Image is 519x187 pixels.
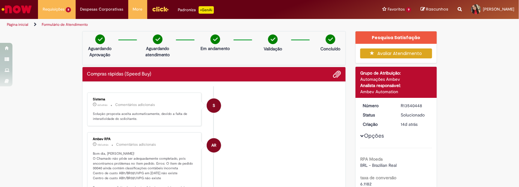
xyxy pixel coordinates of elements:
span: 8 [66,7,71,12]
div: Sistema [93,98,197,101]
span: 6d atrás [98,103,108,107]
span: Requisições [43,6,64,12]
small: Comentários adicionais [116,142,156,147]
div: Pesquisa Satisfação [356,31,437,44]
button: Avaliar Atendimento [360,48,432,58]
p: Aguardando Aprovação [85,45,115,58]
b: RPA Moeda [360,156,383,162]
img: ServiceNow [1,3,33,16]
p: Solução proposta aceita automaticamente, devido a falta de interatividade do solicitante. [93,112,197,121]
span: [PERSON_NAME] [483,7,514,12]
span: More [133,6,143,12]
a: Página inicial [7,22,28,27]
img: check-circle-green.png [153,34,163,44]
div: R13540448 [401,103,430,109]
div: Grupo de Atribuição: [360,70,432,76]
ul: Trilhas de página [5,19,341,30]
span: 6.1182 [360,181,371,187]
p: +GenAi [199,6,214,14]
a: Formulário de Atendimento [42,22,88,27]
div: Ambev RPA [207,138,221,153]
span: Favoritos [388,6,405,12]
div: 16/09/2025 15:41:09 [401,121,430,127]
span: AR [211,138,216,153]
div: System [207,98,221,113]
p: Aguardando atendimento [143,45,173,58]
div: Analista responsável: [360,82,432,89]
time: 16/09/2025 15:41:09 [401,121,418,127]
span: BRL - Brazilian Real [360,162,397,168]
div: Solucionado [401,112,430,118]
img: check-circle-green.png [268,34,278,44]
p: Concluído [320,46,340,52]
p: Validação [264,46,282,52]
div: Automações Ambev [360,76,432,82]
time: 17/09/2025 11:36:44 [98,143,109,147]
div: Ambev RPA [93,137,197,141]
span: Rascunhos [426,6,448,12]
dt: Número [358,103,396,109]
span: Despesas Corporativas [80,6,124,12]
dt: Status [358,112,396,118]
a: Rascunhos [421,7,448,12]
img: check-circle-green.png [210,34,220,44]
img: check-circle-green.png [95,34,105,44]
img: check-circle-green.png [326,34,335,44]
h2: Compras rápidas (Speed Buy) Histórico de tíquete [87,71,152,77]
div: Ambev Automation [360,89,432,95]
small: Comentários adicionais [116,102,155,107]
div: Padroniza [178,6,214,14]
span: 14d atrás [98,143,109,147]
img: click_logo_yellow_360x200.png [152,4,169,14]
b: taxa de conversão [360,175,396,180]
span: S [213,98,215,113]
span: 14d atrás [401,121,418,127]
dt: Criação [358,121,396,127]
p: Em andamento [201,45,230,52]
span: 9 [406,7,411,12]
time: 25/09/2025 09:36:44 [98,103,108,107]
button: Adicionar anexos [333,70,341,78]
